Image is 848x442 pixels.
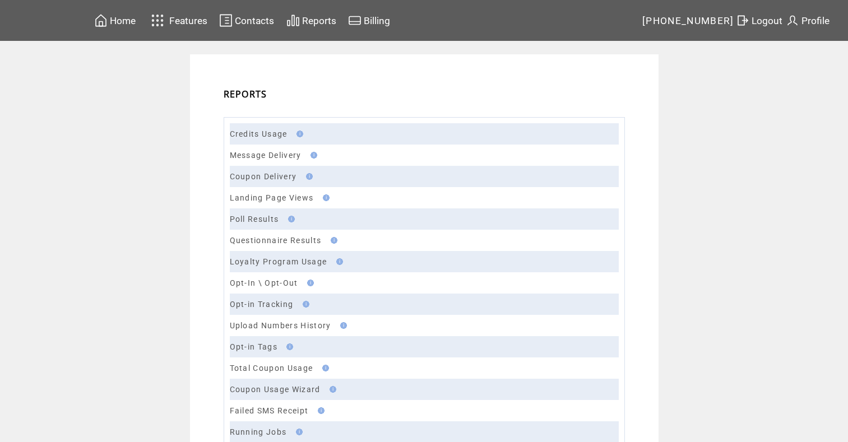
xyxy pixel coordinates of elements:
a: Questionnaire Results [230,236,322,245]
span: Reports [302,15,336,26]
span: Billing [364,15,390,26]
span: Logout [752,15,782,26]
a: Upload Numbers History [230,321,331,330]
img: help.gif [293,429,303,435]
a: Total Coupon Usage [230,364,313,373]
img: help.gif [304,280,314,286]
a: Failed SMS Receipt [230,406,309,415]
span: [PHONE_NUMBER] [642,15,734,26]
a: Coupon Usage Wizard [230,385,321,394]
span: Profile [801,15,830,26]
img: help.gif [283,343,293,350]
img: help.gif [333,258,343,265]
img: help.gif [293,131,303,137]
a: Poll Results [230,215,279,224]
img: exit.svg [736,13,749,27]
img: chart.svg [286,13,300,27]
span: REPORTS [224,88,267,100]
img: help.gif [303,173,313,180]
span: Features [169,15,207,26]
a: Message Delivery [230,151,302,160]
img: help.gif [314,407,325,414]
a: Running Jobs [230,427,287,436]
img: help.gif [337,322,347,329]
img: home.svg [94,13,108,27]
img: help.gif [319,365,329,371]
a: Opt-in Tags [230,342,278,351]
a: Contacts [217,12,276,29]
a: Features [146,10,210,31]
a: Reports [285,12,338,29]
img: creidtcard.svg [348,13,362,27]
a: Loyalty Program Usage [230,257,327,266]
a: Landing Page Views [230,193,314,202]
a: Profile [784,12,831,29]
img: features.svg [148,11,168,30]
img: help.gif [326,386,336,393]
span: Contacts [235,15,274,26]
img: help.gif [285,216,295,222]
img: profile.svg [786,13,799,27]
img: help.gif [299,301,309,308]
a: Credits Usage [230,129,288,138]
a: Opt-in Tracking [230,300,294,309]
a: Billing [346,12,392,29]
a: Home [92,12,137,29]
img: help.gif [319,194,330,201]
a: Coupon Delivery [230,172,297,181]
span: Home [110,15,136,26]
a: Logout [734,12,784,29]
img: help.gif [327,237,337,244]
img: contacts.svg [219,13,233,27]
a: Opt-In \ Opt-Out [230,278,298,287]
img: help.gif [307,152,317,159]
